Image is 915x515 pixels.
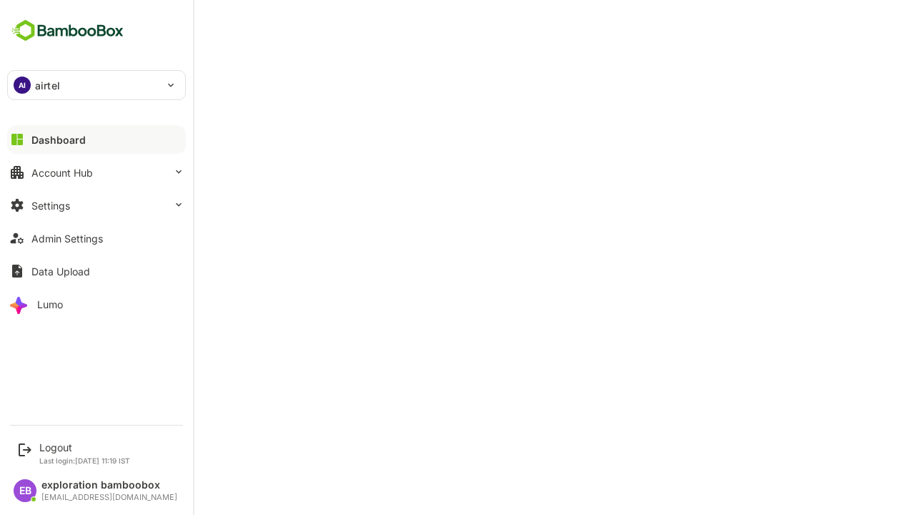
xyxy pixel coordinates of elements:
div: Settings [31,200,70,212]
button: Dashboard [7,125,186,154]
div: Lumo [37,298,63,310]
button: Settings [7,191,186,220]
div: Logout [39,441,130,453]
div: AI [14,77,31,94]
button: Lumo [7,290,186,318]
div: AIairtel [8,71,185,99]
div: Account Hub [31,167,93,179]
div: Dashboard [31,134,86,146]
button: Account Hub [7,158,186,187]
div: exploration bamboobox [41,479,177,491]
div: [EMAIL_ADDRESS][DOMAIN_NAME] [41,493,177,502]
button: Data Upload [7,257,186,285]
img: BambooboxFullLogoMark.5f36c76dfaba33ec1ec1367b70bb1252.svg [7,17,128,44]
p: airtel [35,78,60,93]
div: EB [14,479,36,502]
button: Admin Settings [7,224,186,252]
div: Data Upload [31,265,90,278]
div: Admin Settings [31,232,103,245]
p: Last login: [DATE] 11:19 IST [39,456,130,465]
